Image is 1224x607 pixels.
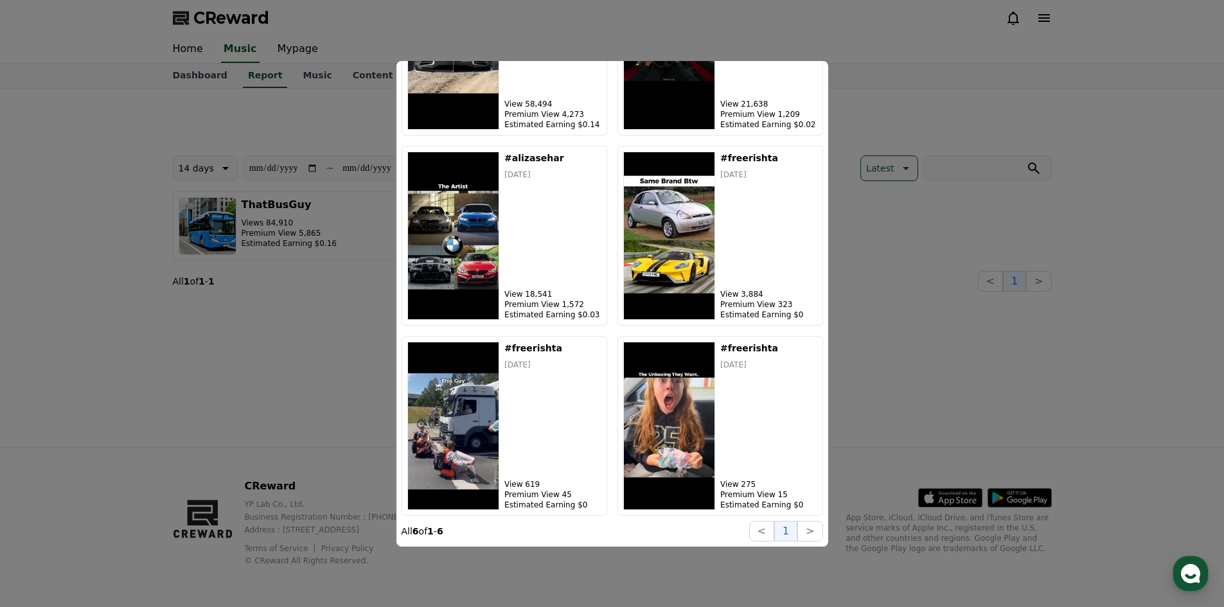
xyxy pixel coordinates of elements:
p: Premium View 1,572 [504,299,601,310]
a: Messages [85,407,166,439]
h5: #freerishta [720,342,817,355]
div: modal [396,61,828,547]
p: View 275 [720,479,817,489]
img: #freerishta [623,152,716,320]
p: Premium View 4,273 [504,109,601,119]
button: 1 [774,521,797,541]
p: Estimated Earning $0 [504,500,601,510]
span: Messages [107,427,145,437]
h5: #alizasehar [504,152,601,164]
p: View 21,638 [720,99,817,109]
img: #alizasehar [407,152,500,320]
p: View 58,494 [504,99,601,109]
p: Premium View 1,209 [720,109,817,119]
button: #alizasehar #alizasehar [DATE] View 18,541 Premium View 1,572 Estimated Earning $0.03 [402,146,607,326]
p: Premium View 15 [720,489,817,500]
a: Settings [166,407,247,439]
strong: 1 [427,526,434,536]
p: View 619 [504,479,601,489]
button: #freerishta #freerishta [DATE] View 3,884 Premium View 323 Estimated Earning $0 [617,146,823,326]
p: [DATE] [720,170,817,180]
img: #freerishta [623,342,716,510]
p: Estimated Earning $0.03 [504,310,601,320]
p: Estimated Earning $0 [720,500,817,510]
p: [DATE] [720,360,817,370]
strong: 6 [412,526,419,536]
img: #freerishta [407,342,500,510]
a: Home [4,407,85,439]
strong: 6 [437,526,443,536]
button: < [749,521,774,541]
span: Home [33,427,55,437]
p: Estimated Earning $0.14 [504,119,601,130]
p: Estimated Earning $0.02 [720,119,817,130]
p: All of - [402,525,443,538]
p: Premium View 45 [504,489,601,500]
h5: #freerishta [504,342,601,355]
p: Premium View 323 [720,299,817,310]
button: > [797,521,822,541]
p: [DATE] [504,170,601,180]
h5: #freerishta [720,152,817,164]
p: View 3,884 [720,289,817,299]
p: View 18,541 [504,289,601,299]
p: [DATE] [504,360,601,370]
button: #freerishta #freerishta [DATE] View 619 Premium View 45 Estimated Earning $0 [402,336,607,516]
span: Settings [190,427,222,437]
button: #freerishta #freerishta [DATE] View 275 Premium View 15 Estimated Earning $0 [617,336,823,516]
p: Estimated Earning $0 [720,310,817,320]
